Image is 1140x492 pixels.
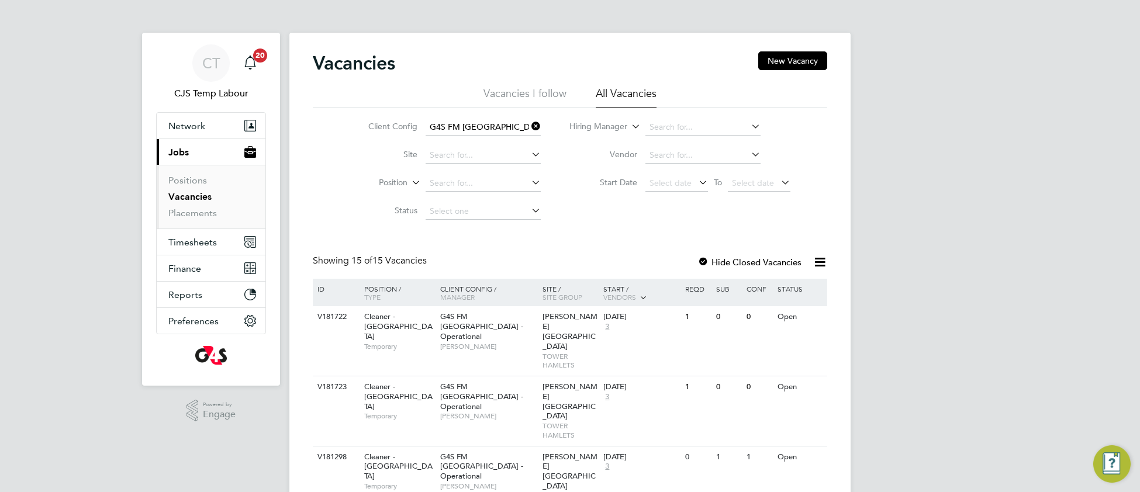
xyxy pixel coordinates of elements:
[744,279,774,299] div: Conf
[440,342,537,351] span: [PERSON_NAME]
[483,86,566,108] li: Vacancies I follow
[142,33,280,386] nav: Main navigation
[440,411,537,421] span: [PERSON_NAME]
[713,446,744,468] div: 1
[713,376,744,398] div: 0
[682,446,713,468] div: 0
[603,382,679,392] div: [DATE]
[603,322,611,332] span: 3
[603,452,679,462] div: [DATE]
[560,121,627,133] label: Hiring Manager
[543,452,597,491] span: [PERSON_NAME][GEOGRAPHIC_DATA]
[682,376,713,398] div: 1
[340,177,407,189] label: Position
[168,175,207,186] a: Positions
[603,462,611,472] span: 3
[313,51,395,75] h2: Vacancies
[744,446,774,468] div: 1
[364,481,434,491] span: Temporary
[682,306,713,328] div: 1
[168,207,217,219] a: Placements
[775,446,825,468] div: Open
[168,289,202,300] span: Reports
[732,178,774,188] span: Select date
[543,421,598,439] span: TOWER HAMLETS
[437,279,540,307] div: Client Config /
[775,376,825,398] div: Open
[710,175,726,190] span: To
[186,400,236,422] a: Powered byEngage
[355,279,437,307] div: Position /
[600,279,682,308] div: Start /
[364,452,433,481] span: Cleaner - [GEOGRAPHIC_DATA]
[440,292,475,302] span: Manager
[156,44,266,101] a: CTCJS Temp Labour
[315,306,355,328] div: V181722
[168,120,205,131] span: Network
[168,147,189,158] span: Jobs
[713,279,744,299] div: Sub
[775,306,825,328] div: Open
[364,311,433,341] span: Cleaner - [GEOGRAPHIC_DATA]
[157,139,265,165] button: Jobs
[364,342,434,351] span: Temporary
[570,149,637,160] label: Vendor
[157,113,265,138] button: Network
[543,382,597,421] span: [PERSON_NAME][GEOGRAPHIC_DATA]
[364,292,381,302] span: Type
[603,392,611,402] span: 3
[168,316,219,327] span: Preferences
[603,312,679,322] div: [DATE]
[168,237,217,248] span: Timesheets
[313,255,429,267] div: Showing
[351,255,372,266] span: 15 of
[697,257,802,268] label: Hide Closed Vacancies
[650,178,692,188] span: Select date
[758,51,827,70] button: New Vacancy
[440,452,523,481] span: G4S FM [GEOGRAPHIC_DATA] - Operational
[426,203,541,220] input: Select one
[156,346,266,365] a: Go to home page
[713,306,744,328] div: 0
[682,279,713,299] div: Reqd
[364,382,433,411] span: Cleaner - [GEOGRAPHIC_DATA]
[426,175,541,192] input: Search for...
[440,311,523,341] span: G4S FM [GEOGRAPHIC_DATA] - Operational
[645,119,761,136] input: Search for...
[645,147,761,164] input: Search for...
[426,119,541,136] input: Search for...
[350,121,417,131] label: Client Config
[156,86,266,101] span: CJS Temp Labour
[540,279,601,307] div: Site /
[253,48,267,63] span: 20
[203,400,236,410] span: Powered by
[157,165,265,228] div: Jobs
[350,149,417,160] label: Site
[315,376,355,398] div: V181723
[157,282,265,307] button: Reports
[168,263,201,274] span: Finance
[440,481,537,491] span: [PERSON_NAME]
[543,352,598,370] span: TOWER HAMLETS
[543,311,597,351] span: [PERSON_NAME][GEOGRAPHIC_DATA]
[351,255,427,266] span: 15 Vacancies
[315,279,355,299] div: ID
[744,306,774,328] div: 0
[596,86,657,108] li: All Vacancies
[168,191,212,202] a: Vacancies
[157,308,265,334] button: Preferences
[195,346,227,365] img: g4s-logo-retina.png
[157,255,265,281] button: Finance
[203,410,236,420] span: Engage
[744,376,774,398] div: 0
[364,411,434,421] span: Temporary
[202,56,220,71] span: CT
[775,279,825,299] div: Status
[350,205,417,216] label: Status
[315,446,355,468] div: V181298
[426,147,541,164] input: Search for...
[1093,445,1131,483] button: Engage Resource Center
[440,382,523,411] span: G4S FM [GEOGRAPHIC_DATA] - Operational
[239,44,262,82] a: 20
[570,177,637,188] label: Start Date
